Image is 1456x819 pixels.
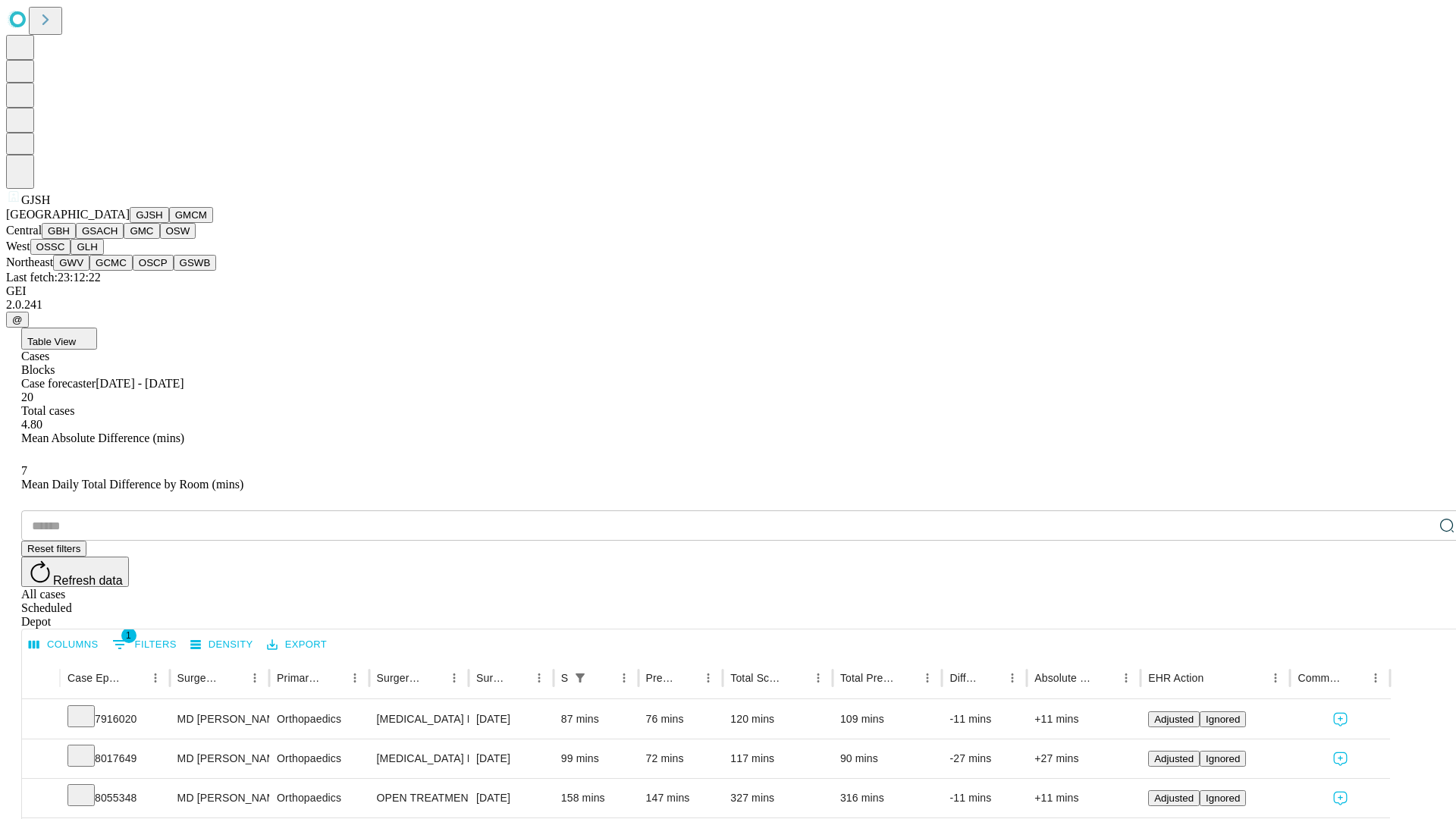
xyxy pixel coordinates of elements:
button: Reset filters [21,541,86,557]
button: Sort [1094,667,1116,689]
button: Menu [1002,667,1023,689]
span: Mean Absolute Difference (mins) [21,431,184,444]
div: Absolute Difference [1034,672,1093,684]
span: 7 [21,464,27,477]
span: Ignored [1206,792,1240,804]
button: GMCM [169,207,213,223]
button: Export [263,633,331,657]
div: +11 mins [1034,779,1133,817]
button: Menu [808,667,829,689]
div: 99 mins [561,739,631,778]
div: MD [PERSON_NAME] [PERSON_NAME] [177,700,262,739]
button: GCMC [89,255,133,271]
button: Menu [145,667,166,689]
button: @ [6,312,29,328]
div: 316 mins [840,779,935,817]
button: Menu [244,667,265,689]
div: 109 mins [840,700,935,739]
div: Orthopaedics [277,739,361,778]
button: Adjusted [1148,711,1200,727]
button: Sort [1205,667,1226,689]
div: -27 mins [949,739,1019,778]
span: Case forecaster [21,377,96,390]
span: Northeast [6,256,53,268]
div: 76 mins [646,700,716,739]
button: Sort [323,667,344,689]
button: GSWB [174,255,217,271]
button: Menu [444,667,465,689]
div: MD [PERSON_NAME] [PERSON_NAME] [177,779,262,817]
span: [DATE] - [DATE] [96,377,184,390]
div: +27 mins [1034,739,1133,778]
div: 1 active filter [570,667,591,689]
button: Ignored [1200,711,1246,727]
span: Mean Daily Total Difference by Room (mins) [21,478,243,491]
button: OSSC [30,239,71,255]
div: 8055348 [67,779,162,817]
div: 158 mins [561,779,631,817]
div: 87 mins [561,700,631,739]
button: Adjusted [1148,790,1200,806]
button: GWV [53,255,89,271]
div: Total Scheduled Duration [730,672,785,684]
div: [DATE] [476,779,546,817]
button: GBH [42,223,76,239]
div: OPEN TREATMENT [MEDICAL_DATA] [377,779,461,817]
button: Expand [30,786,52,812]
button: Sort [507,667,529,689]
button: Density [187,633,257,657]
div: Difference [949,672,979,684]
button: Show filters [108,632,180,657]
button: OSCP [133,255,174,271]
span: Adjusted [1154,714,1194,725]
div: 120 mins [730,700,825,739]
span: Table View [27,336,76,347]
button: Sort [1344,667,1365,689]
div: 8017649 [67,739,162,778]
button: Expand [30,746,52,773]
button: GJSH [130,207,169,223]
div: GEI [6,284,1450,298]
div: 90 mins [840,739,935,778]
div: Primary Service [277,672,321,684]
div: 327 mins [730,779,825,817]
div: 117 mins [730,739,825,778]
button: Sort [124,667,145,689]
div: Surgery Date [476,672,506,684]
span: Central [6,224,42,237]
div: 147 mins [646,779,716,817]
button: Table View [21,328,97,350]
button: Menu [613,667,635,689]
span: Ignored [1206,753,1240,764]
div: MD [PERSON_NAME] [PERSON_NAME] [177,739,262,778]
span: Ignored [1206,714,1240,725]
span: Adjusted [1154,753,1194,764]
button: Menu [917,667,938,689]
button: Refresh data [21,557,129,587]
div: Case Epic Id [67,672,122,684]
button: Adjusted [1148,751,1200,767]
span: @ [12,314,23,325]
div: [DATE] [476,739,546,778]
span: [GEOGRAPHIC_DATA] [6,208,130,221]
span: Last fetch: 23:12:22 [6,271,101,284]
div: +11 mins [1034,700,1133,739]
span: Reset filters [27,543,80,554]
div: [DATE] [476,700,546,739]
button: Menu [1116,667,1137,689]
span: Total cases [21,404,74,417]
button: GMC [124,223,159,239]
div: 72 mins [646,739,716,778]
div: -11 mins [949,779,1019,817]
div: Orthopaedics [277,700,361,739]
span: GJSH [21,193,50,206]
div: [MEDICAL_DATA] MEDIAL OR LATERAL MENISCECTOMY [377,700,461,739]
div: Comments [1298,672,1341,684]
button: Ignored [1200,751,1246,767]
div: Orthopaedics [277,779,361,817]
button: Sort [786,667,808,689]
button: Menu [1265,667,1286,689]
button: Menu [1365,667,1386,689]
span: 1 [121,628,136,643]
button: GLH [71,239,103,255]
